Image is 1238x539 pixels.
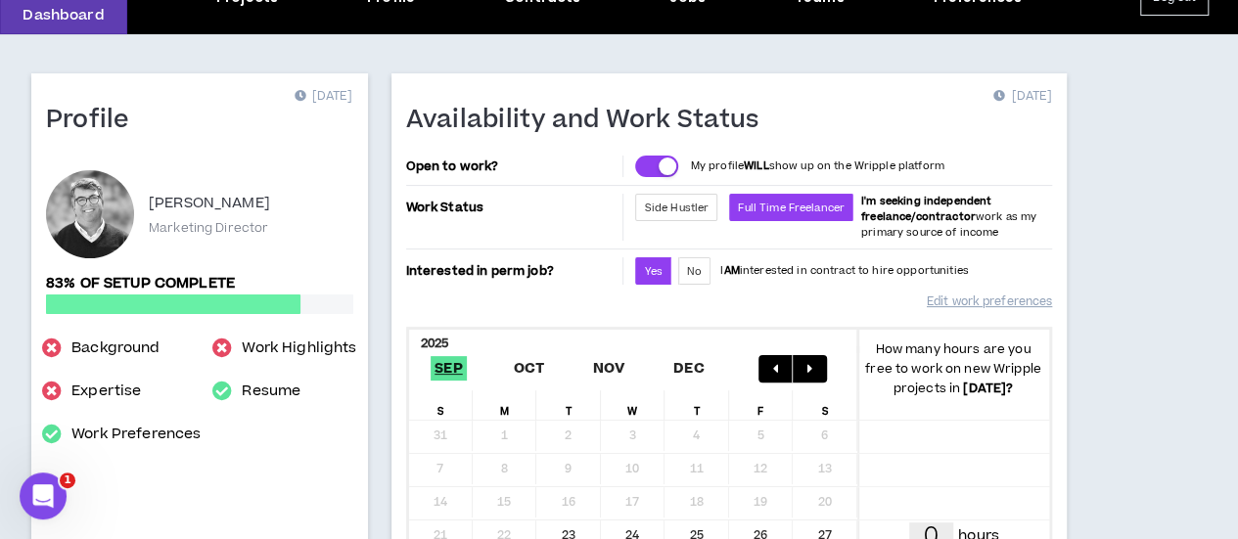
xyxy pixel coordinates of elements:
[857,339,1049,398] p: How many hours are you free to work on new Wripple projects in
[71,337,160,360] a: Background
[149,219,268,237] p: Marketing Director
[46,105,144,136] h1: Profile
[589,356,629,381] span: Nov
[406,257,619,285] p: Interested in perm job?
[536,390,600,420] div: T
[744,158,769,173] strong: WILL
[46,273,353,294] p: 83% of setup complete
[406,105,774,136] h1: Availability and Work Status
[669,356,709,381] span: Dec
[294,87,352,107] p: [DATE]
[601,390,665,420] div: W
[406,194,619,221] p: Work Status
[793,390,856,420] div: S
[60,472,75,488] span: 1
[729,390,793,420] div: F
[723,263,739,278] strong: AM
[690,158,943,174] p: My profile show up on the Wripple platform
[431,356,467,381] span: Sep
[149,192,270,215] p: [PERSON_NAME]
[963,380,1013,397] b: [DATE] ?
[861,194,1036,240] span: work as my primary source of income
[927,285,1052,319] a: Edit work preferences
[71,423,201,446] a: Work Preferences
[406,158,619,174] p: Open to work?
[242,380,300,403] a: Resume
[509,356,548,381] span: Oct
[242,337,356,360] a: Work Highlights
[409,390,473,420] div: S
[665,390,728,420] div: T
[421,335,449,352] b: 2025
[71,380,141,403] a: Expertise
[20,472,67,519] iframe: Intercom live chat
[687,264,702,279] span: No
[23,5,104,25] p: Dashboard
[861,194,991,224] b: I'm seeking independent freelance/contractor
[644,264,662,279] span: Yes
[46,170,134,258] div: Brian P.
[720,263,969,279] p: I interested in contract to hire opportunities
[993,87,1052,107] p: [DATE]
[644,201,709,215] span: Side Hustler
[473,390,536,420] div: M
